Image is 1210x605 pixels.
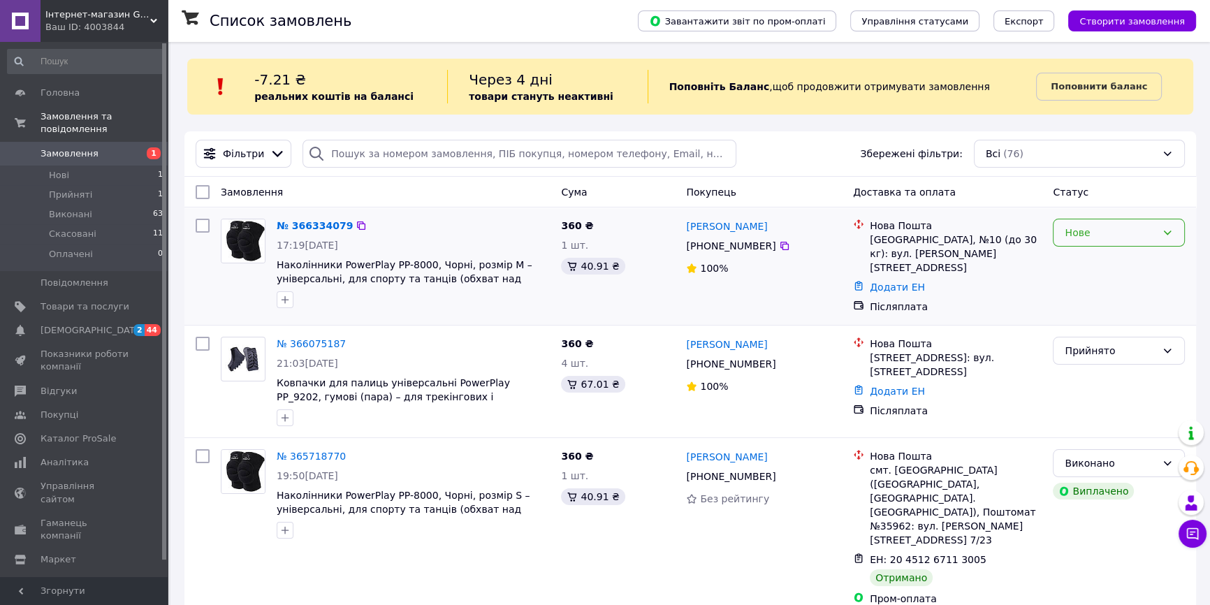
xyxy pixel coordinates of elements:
[277,451,346,462] a: № 365718770
[1065,343,1156,358] div: Прийнято
[561,338,593,349] span: 360 ₴
[870,463,1042,547] div: смт. [GEOGRAPHIC_DATA] ([GEOGRAPHIC_DATA], [GEOGRAPHIC_DATA]. [GEOGRAPHIC_DATA]), Поштомат №35962...
[41,147,99,160] span: Замовлення
[277,377,510,416] a: Ковпачки для палиць універсальні PowerPlay PP_9202, гумові (пара) – для трекінгових і скандинавсь...
[561,376,625,393] div: 67.01 ₴
[277,259,532,298] a: Наколінники PowerPlay PP-8000, Чорні, розмір M – універсальні, для спорту та танців (обхват над к...
[870,337,1042,351] div: Нова Пошта
[49,248,93,261] span: Оплачені
[686,219,767,233] a: [PERSON_NAME]
[254,91,414,102] b: реальних коштів на балансі
[277,338,346,349] a: № 366075187
[223,147,264,161] span: Фільтри
[993,10,1055,31] button: Експорт
[225,337,261,381] img: Фото товару
[870,449,1042,463] div: Нова Пошта
[158,169,163,182] span: 1
[870,300,1042,314] div: Післяплата
[41,348,129,373] span: Показники роботи компанії
[41,87,80,99] span: Головна
[210,13,351,29] h1: Список замовлень
[277,220,353,231] a: № 366334079
[870,282,925,293] a: Додати ЕН
[870,233,1042,275] div: [GEOGRAPHIC_DATA], №10 (до 30 кг): вул. [PERSON_NAME][STREET_ADDRESS]
[853,187,956,198] span: Доставка та оплата
[986,147,1000,161] span: Всі
[870,351,1042,379] div: [STREET_ADDRESS]: вул. [STREET_ADDRESS]
[1179,520,1207,548] button: Чат з покупцем
[41,432,116,445] span: Каталог ProSale
[41,517,129,542] span: Гаманець компанії
[700,381,728,392] span: 100%
[1053,187,1088,198] span: Статус
[648,70,1037,103] div: , щоб продовжити отримувати замовлення
[686,450,767,464] a: [PERSON_NAME]
[277,240,338,251] span: 17:19[DATE]
[561,358,588,369] span: 4 шт.
[41,553,76,566] span: Маркет
[1053,483,1134,500] div: Виплачено
[221,450,265,493] img: Фото товару
[649,15,825,27] span: Завантажити звіт по пром-оплаті
[254,71,306,88] span: -7.21 ₴
[561,240,588,251] span: 1 шт.
[683,467,778,486] div: [PHONE_NUMBER]
[870,219,1042,233] div: Нова Пошта
[153,228,163,240] span: 11
[221,337,265,381] a: Фото товару
[133,324,145,336] span: 2
[45,21,168,34] div: Ваш ID: 4003844
[561,187,587,198] span: Cума
[1054,15,1196,26] a: Створити замовлення
[41,277,108,289] span: Повідомлення
[7,49,164,74] input: Пошук
[41,324,144,337] span: [DEMOGRAPHIC_DATA]
[469,71,553,88] span: Через 4 дні
[700,493,769,504] span: Без рейтингу
[145,324,161,336] span: 44
[870,404,1042,418] div: Післяплата
[561,451,593,462] span: 360 ₴
[1065,455,1156,471] div: Виконано
[49,169,69,182] span: Нові
[686,337,767,351] a: [PERSON_NAME]
[41,456,89,469] span: Аналітика
[210,76,231,97] img: :exclamation:
[147,147,161,159] span: 1
[683,354,778,374] div: [PHONE_NUMBER]
[870,386,925,397] a: Додати ЕН
[49,208,92,221] span: Виконані
[221,449,265,494] a: Фото товару
[870,554,986,565] span: ЕН: 20 4512 6711 3005
[861,16,968,27] span: Управління статусами
[277,358,338,369] span: 21:03[DATE]
[41,300,129,313] span: Товари та послуги
[1036,73,1162,101] a: Поповнити баланс
[669,81,770,92] b: Поповніть Баланс
[686,187,736,198] span: Покупець
[1079,16,1185,27] span: Створити замовлення
[469,91,613,102] b: товари стануть неактивні
[277,490,530,529] a: Наколінники PowerPlay PP-8000, Чорні, розмір S – універсальні, для спорту та танців (обхват над к...
[45,8,150,21] span: Інтернет-магазин Go Active - коли спорт стає стилем життя!
[41,480,129,505] span: Управління сайтом
[221,219,265,263] img: Фото товару
[700,263,728,274] span: 100%
[1068,10,1196,31] button: Створити замовлення
[638,10,836,31] button: Завантажити звіт по пром-оплаті
[1065,225,1156,240] div: Нове
[860,147,962,161] span: Збережені фільтри:
[158,248,163,261] span: 0
[561,258,625,275] div: 40.91 ₴
[158,189,163,201] span: 1
[153,208,163,221] span: 63
[1003,148,1023,159] span: (76)
[561,488,625,505] div: 40.91 ₴
[1051,81,1147,92] b: Поповнити баланс
[683,236,778,256] div: [PHONE_NUMBER]
[41,385,77,398] span: Відгуки
[870,569,933,586] div: Отримано
[41,409,78,421] span: Покупці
